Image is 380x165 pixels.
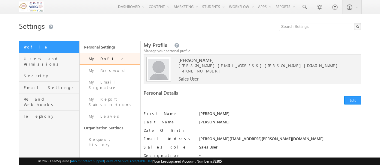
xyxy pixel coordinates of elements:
label: First Name [144,111,194,116]
a: My Email Signature [80,76,140,93]
div: [PERSON_NAME] [199,111,361,119]
label: Designation [144,153,194,158]
a: About [71,159,80,163]
a: Users and Permissions [19,53,79,70]
a: My Leaves [80,110,140,122]
span: [PHONE_NUMBER] [178,68,224,73]
a: Terms of Service [105,159,129,163]
button: Edit [344,96,361,105]
span: Users and Permissions [24,56,78,67]
span: API and Webhooks [24,96,78,107]
span: Security [24,73,78,78]
div: [PERSON_NAME][EMAIL_ADDRESS][PERSON_NAME][DOMAIN_NAME] [199,136,361,144]
span: Settings [19,21,45,31]
a: Security [19,70,79,82]
img: Custom Logo [19,1,44,12]
a: API and Webhooks [19,93,79,110]
span: Email Settings [24,85,78,90]
a: Profile [19,41,79,53]
a: Acceptable Use [129,159,152,163]
a: My Profile [80,53,140,65]
a: Email Settings [19,82,79,93]
span: Profile [24,44,78,50]
a: Telephony [19,110,79,122]
span: Telephony [24,113,78,119]
a: My Report Subscriptions [80,93,140,110]
label: Date Of Birth [144,128,194,133]
input: Search Settings [280,23,361,30]
div: Personal Details [144,90,250,99]
a: My Password [80,65,140,76]
label: Email Address [144,136,194,141]
a: Personal Settings [80,41,140,53]
a: Contact Support [81,159,104,163]
div: Sales User [199,144,361,153]
div: - [199,153,361,161]
a: Organization Settings [80,122,140,134]
div: [PERSON_NAME] [199,119,361,128]
span: Sales User [178,76,199,81]
span: 78305 [213,159,222,164]
span: My Profile [144,42,167,49]
span: [PERSON_NAME][EMAIL_ADDRESS][PERSON_NAME][DOMAIN_NAME] [178,63,352,68]
label: Last Name [144,119,194,125]
span: [PERSON_NAME] [178,57,352,63]
span: Your Leadsquared Account Number is [153,159,222,164]
a: Request History [80,134,140,151]
span: © 2025 LeadSquared | | | | | [38,158,222,164]
div: Manage your personal profile [144,48,361,54]
label: Sales Role [144,144,194,150]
